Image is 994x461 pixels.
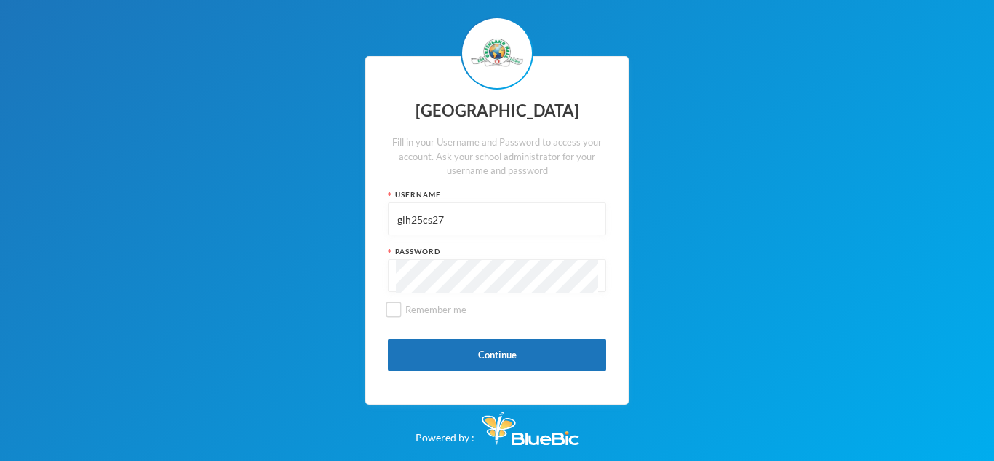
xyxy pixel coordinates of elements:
div: Username [388,189,606,200]
span: Remember me [399,304,472,315]
div: Powered by : [416,405,579,445]
div: [GEOGRAPHIC_DATA] [388,97,606,125]
div: Password [388,246,606,257]
div: Fill in your Username and Password to access your account. Ask your school administrator for your... [388,135,606,178]
button: Continue [388,339,606,371]
img: Bluebic [482,412,579,445]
